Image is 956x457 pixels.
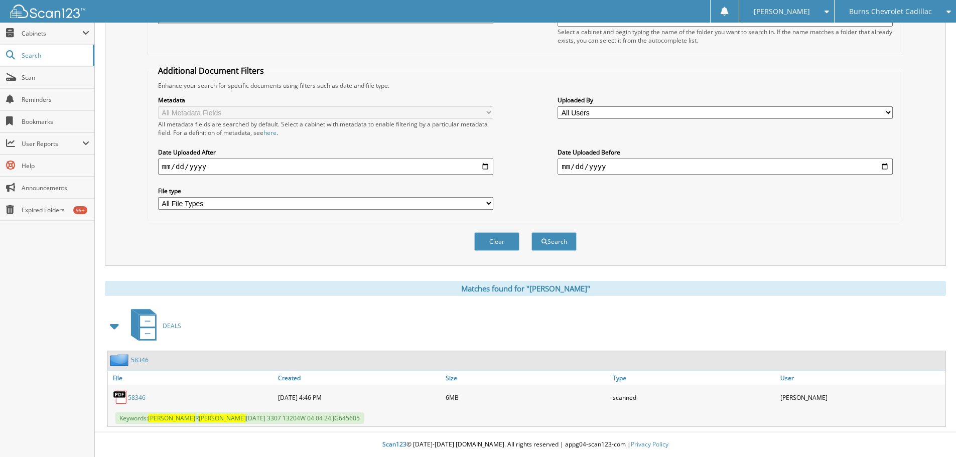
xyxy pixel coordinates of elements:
[110,354,131,366] img: folder2.png
[558,96,893,104] label: Uploaded By
[22,162,89,170] span: Help
[558,159,893,175] input: end
[610,387,778,407] div: scanned
[148,414,195,422] span: [PERSON_NAME]
[276,371,443,385] a: Created
[778,371,945,385] a: User
[22,95,89,104] span: Reminders
[531,232,577,251] button: Search
[158,96,493,104] label: Metadata
[199,414,246,422] span: [PERSON_NAME]
[276,387,443,407] div: [DATE] 4:46 PM
[10,5,85,18] img: scan123-logo-white.svg
[153,65,269,76] legend: Additional Document Filters
[73,206,87,214] div: 99+
[382,440,406,448] span: Scan123
[754,9,810,15] span: [PERSON_NAME]
[443,371,611,385] a: Size
[474,232,519,251] button: Clear
[610,371,778,385] a: Type
[158,187,493,195] label: File type
[263,128,277,137] a: here
[22,184,89,192] span: Announcements
[22,139,82,148] span: User Reports
[113,390,128,405] img: PDF.png
[105,281,946,296] div: Matches found for "[PERSON_NAME]"
[153,81,898,90] div: Enhance your search for specific documents using filters such as date and file type.
[22,117,89,126] span: Bookmarks
[125,306,181,346] a: DEALS
[778,387,945,407] div: [PERSON_NAME]
[849,9,932,15] span: Burns Chevrolet Cadillac
[158,159,493,175] input: start
[443,387,611,407] div: 6MB
[22,51,88,60] span: Search
[631,440,668,448] a: Privacy Policy
[158,148,493,157] label: Date Uploaded After
[22,29,82,38] span: Cabinets
[115,412,364,424] span: Keywords: R [DATE] 3307 13204W 04 04 24 JG645605
[95,432,956,457] div: © [DATE]-[DATE] [DOMAIN_NAME]. All rights reserved | appg04-scan123-com |
[22,73,89,82] span: Scan
[131,356,149,364] a: 58346
[128,393,146,402] a: 58346
[108,371,276,385] a: File
[558,148,893,157] label: Date Uploaded Before
[163,322,181,330] span: DEALS
[558,28,893,45] div: Select a cabinet and begin typing the name of the folder you want to search in. If the name match...
[22,206,89,214] span: Expired Folders
[158,120,493,137] div: All metadata fields are searched by default. Select a cabinet with metadata to enable filtering b...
